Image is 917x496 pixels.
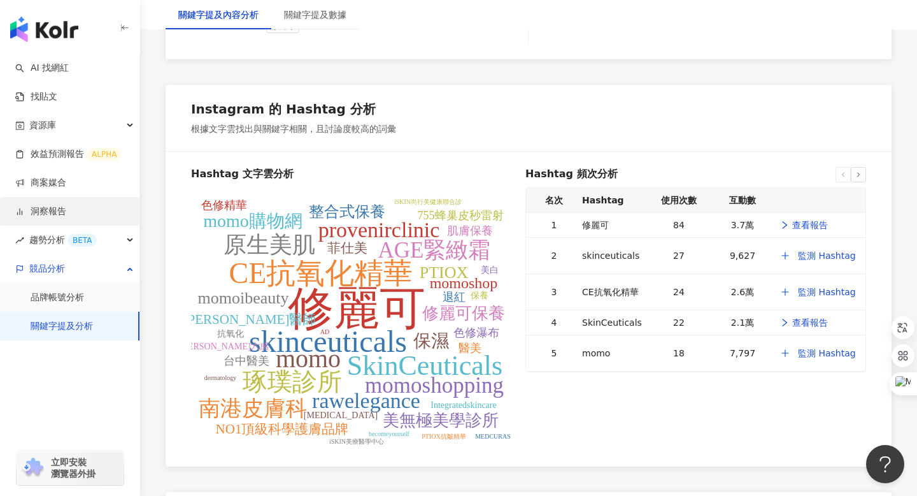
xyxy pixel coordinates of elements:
[536,346,572,360] div: 5
[284,8,346,22] div: 關鍵字提及數據
[536,249,572,263] div: 2
[10,17,78,42] img: logo
[453,326,499,339] tspan: 色修瀑布
[716,316,769,330] div: 2.1萬
[582,249,642,263] div: skinceuticals
[418,209,504,222] tspan: 755蜂巢皮秒雷射
[716,285,769,299] div: 2.6萬
[191,100,376,118] div: Instagram 的 Hashtag 分析
[224,232,315,258] tspan: 原生美肌
[780,288,793,296] span: plus
[320,328,329,335] tspan: AD
[312,389,420,412] tspan: rawelegance
[422,304,505,323] tspan: 修麗可保養
[191,123,396,136] div: 根據文字雲找出與關鍵字相關，且討論度較高的詞彙
[224,354,269,367] tspan: 台中醫美
[716,218,769,232] div: 3.7萬
[369,430,410,437] tspan: becomeyourself
[20,458,45,478] img: chrome extension
[229,257,413,289] tspan: CE抗氧化精華
[652,316,706,330] div: 22
[577,188,647,213] th: Hashtag
[413,331,449,351] tspan: 保濕
[15,91,57,103] a: 找貼文
[29,254,65,283] span: 競品分析
[31,320,93,333] a: 關鍵字提及分析
[276,344,341,373] tspan: momo
[217,329,244,339] tspan: 抗氧化
[51,456,96,479] span: 立即安裝 瀏覽器外掛
[652,218,706,232] div: 84
[798,348,856,358] span: 監測 Hashtag
[652,249,706,263] div: 27
[526,188,577,213] th: 名次
[249,325,407,358] tspan: skinceuticals
[199,397,307,420] tspan: 南港皮膚科
[647,188,711,213] th: 使用次數
[481,265,499,275] tspan: 美白
[329,438,384,445] tspan: iSKIN美療醫學中心
[447,224,493,237] tspan: 肌膚保養
[288,283,425,334] tspan: 修麗可
[68,234,97,247] div: BETA
[525,167,618,182] span: Hashtag 頻次分析
[443,291,466,303] tspan: 退紅
[582,285,642,299] div: CE抗氧化精華
[29,226,97,254] span: 趨勢分析
[191,167,516,181] h6: Hashtag 文字雲分析
[779,279,857,305] button: 監測 Hashtag
[582,316,642,330] div: SkinCeuticals
[15,62,69,75] a: searchAI 找網紅
[780,251,793,260] span: plus
[304,411,378,420] tspan: [MEDICAL_DATA]
[15,148,122,161] a: 效益預測報告ALPHA
[309,203,385,220] tspan: 整合式保養
[318,218,440,242] tspan: provenirclinic
[394,198,462,205] tspan: iSKIN尚行美健康聯合診
[779,316,828,330] a: right查看報告
[31,291,84,304] a: 品牌帳號分析
[15,205,66,218] a: 洞察報告
[779,318,792,327] span: right
[582,346,642,360] div: momo
[347,350,502,381] tspan: SkinCeuticals
[652,285,706,299] div: 24
[779,221,792,230] span: right
[204,374,237,381] tspan: dermatology
[716,249,769,263] div: 9,627
[17,451,124,485] a: chrome extension立即安裝 瀏覽器外掛
[201,199,247,212] tspan: 色修精華
[536,285,572,299] div: 3
[779,243,857,268] button: 監測 Hashtag
[430,275,498,291] tspan: momoshop
[243,368,342,395] tspan: 琢璞診所
[536,316,572,330] div: 4
[780,349,793,358] span: plus
[420,263,469,282] tspan: PTIOX
[471,291,488,300] tspan: 保養
[183,312,316,327] tspan: [PERSON_NAME]醫師
[180,342,268,351] tspan: [PERSON_NAME]六感
[15,177,66,189] a: 商案媒合
[711,188,774,213] th: 互動數
[203,211,302,231] tspan: momo購物網
[327,240,367,256] tspan: 菲仕美
[779,218,828,232] a: right查看報告
[378,238,491,263] tspan: AGE緊緻霜
[475,433,511,440] tspan: MEDCURAS
[29,111,56,140] span: 資源庫
[198,289,289,307] tspan: momoibeauty
[365,373,504,398] tspan: momoshopping
[383,411,499,430] tspan: 美無極美學診所
[422,433,466,440] tspan: PTIOX抗皺精華
[216,421,349,437] tspan: NO1頂級科學護膚品牌
[178,8,259,22] div: 關鍵字提及內容分析
[430,400,496,410] tspan: Integratedskincare
[582,218,642,232] div: 修麗可
[15,236,24,245] span: rise
[536,218,572,232] div: 1
[798,251,856,261] span: 監測 Hashtag
[779,340,857,366] button: 監測 Hashtag
[458,342,481,354] tspan: 醫美
[652,346,706,360] div: 18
